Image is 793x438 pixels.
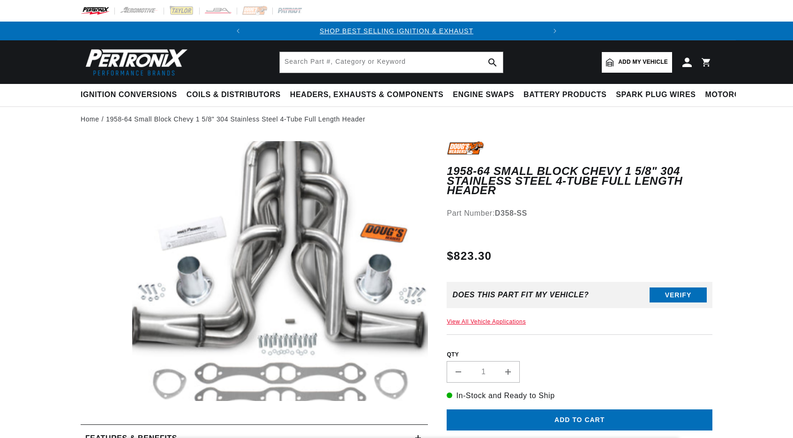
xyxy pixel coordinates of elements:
[447,207,712,219] div: Part Number:
[618,58,668,67] span: Add my vehicle
[81,114,99,124] a: Home
[447,390,712,402] p: In-Stock and Ready to Ship
[519,84,611,106] summary: Battery Products
[447,248,492,264] span: $823.30
[320,27,473,35] a: SHOP BEST SELLING IGNITION & EXHAUST
[482,52,503,73] button: search button
[650,287,707,302] button: Verify
[187,90,281,100] span: Coils & Distributors
[81,141,428,406] media-gallery: Gallery Viewer
[106,114,365,124] a: 1958-64 Small Block Chevy 1 5/8" 304 Stainless Steel 4-Tube Full Length Header
[81,90,177,100] span: Ignition Conversions
[546,22,564,40] button: Translation missing: en.sections.announcements.next_announcement
[524,90,606,100] span: Battery Products
[452,291,589,299] div: Does This part fit My vehicle?
[453,90,514,100] span: Engine Swaps
[182,84,285,106] summary: Coils & Distributors
[447,166,712,195] h1: 1958-64 Small Block Chevy 1 5/8" 304 Stainless Steel 4-Tube Full Length Header
[447,351,712,359] label: QTY
[602,52,672,73] a: Add my vehicle
[247,26,546,36] div: 1 of 2
[57,22,736,40] slideshow-component: Translation missing: en.sections.announcements.announcement_bar
[81,84,182,106] summary: Ignition Conversions
[448,84,519,106] summary: Engine Swaps
[447,409,712,430] button: Add to cart
[247,26,546,36] div: Announcement
[285,84,448,106] summary: Headers, Exhausts & Components
[701,84,766,106] summary: Motorcycle
[290,90,443,100] span: Headers, Exhausts & Components
[616,90,696,100] span: Spark Plug Wires
[705,90,761,100] span: Motorcycle
[495,209,527,217] strong: D358-SS
[611,84,700,106] summary: Spark Plug Wires
[81,46,188,78] img: Pertronix
[229,22,247,40] button: Translation missing: en.sections.announcements.previous_announcement
[280,52,503,73] input: Search Part #, Category or Keyword
[447,318,526,325] a: View All Vehicle Applications
[81,114,712,124] nav: breadcrumbs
